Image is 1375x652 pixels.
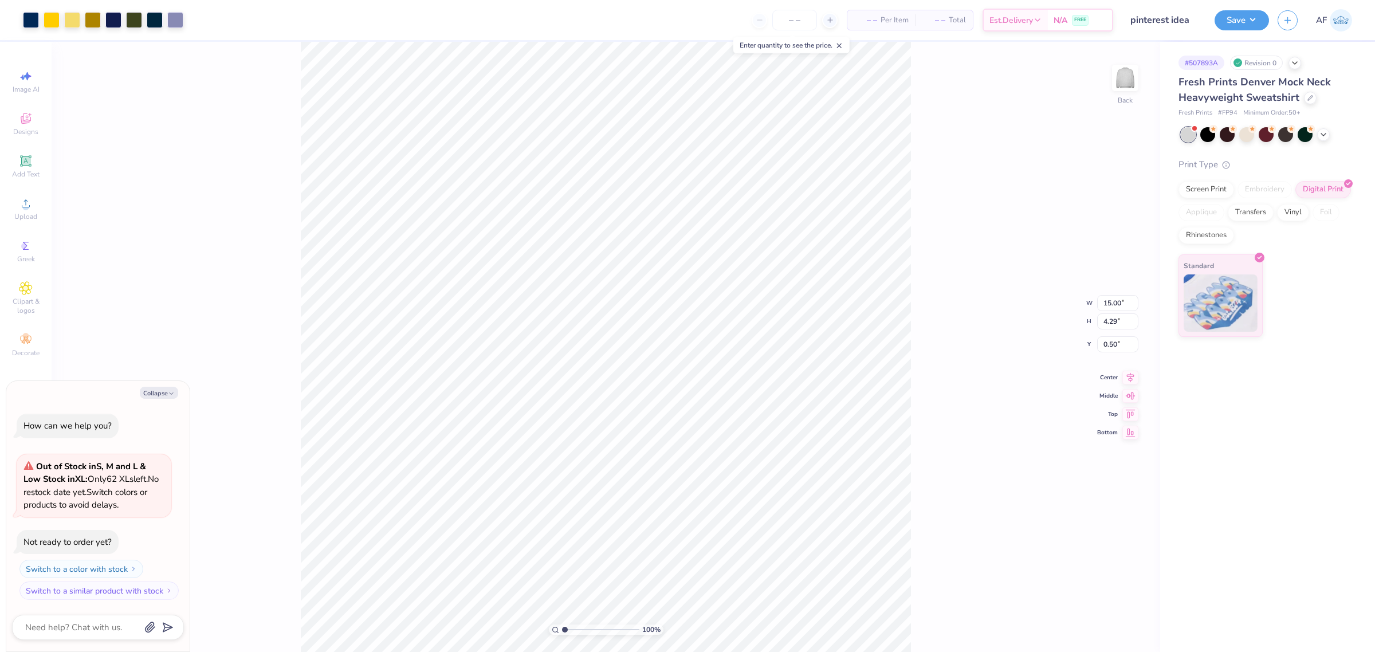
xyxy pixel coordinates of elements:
[772,10,817,30] input: – –
[1097,410,1118,418] span: Top
[12,348,40,358] span: Decorate
[23,420,112,431] div: How can we help you?
[1178,56,1224,70] div: # 507893A
[1313,204,1339,221] div: Foil
[1178,227,1234,244] div: Rhinestones
[1074,16,1086,24] span: FREE
[6,297,46,315] span: Clipart & logos
[1215,10,1269,30] button: Save
[23,536,112,548] div: Not ready to order yet?
[140,387,178,399] button: Collapse
[19,582,179,600] button: Switch to a similar product with stock
[1114,66,1137,89] img: Back
[14,212,37,221] span: Upload
[13,85,40,94] span: Image AI
[1316,9,1352,32] a: AF
[1054,14,1067,26] span: N/A
[166,587,172,594] img: Switch to a similar product with stock
[854,14,877,26] span: – –
[1097,429,1118,437] span: Bottom
[1230,56,1283,70] div: Revision 0
[1228,204,1274,221] div: Transfers
[1218,108,1237,118] span: # FP94
[12,170,40,179] span: Add Text
[881,14,909,26] span: Per Item
[1277,204,1309,221] div: Vinyl
[1316,14,1327,27] span: AF
[36,461,140,472] strong: Out of Stock in S, M and L
[1097,392,1118,400] span: Middle
[130,565,137,572] img: Switch to a color with stock
[1122,9,1206,32] input: Untitled Design
[13,127,38,136] span: Designs
[1184,260,1214,272] span: Standard
[733,37,850,53] div: Enter quantity to see the price.
[949,14,966,26] span: Total
[642,624,661,635] span: 100 %
[1097,374,1118,382] span: Center
[23,461,159,511] span: Only 62 XLs left. Switch colors or products to avoid delays.
[1295,181,1351,198] div: Digital Print
[989,14,1033,26] span: Est. Delivery
[1118,95,1133,105] div: Back
[17,254,35,264] span: Greek
[1237,181,1292,198] div: Embroidery
[23,473,159,498] span: No restock date yet.
[19,560,143,578] button: Switch to a color with stock
[922,14,945,26] span: – –
[1330,9,1352,32] img: Ana Francesca Bustamante
[1184,274,1258,332] img: Standard
[1178,181,1234,198] div: Screen Print
[1178,204,1224,221] div: Applique
[1243,108,1301,118] span: Minimum Order: 50 +
[1178,75,1331,104] span: Fresh Prints Denver Mock Neck Heavyweight Sweatshirt
[1178,108,1212,118] span: Fresh Prints
[1178,158,1352,171] div: Print Type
